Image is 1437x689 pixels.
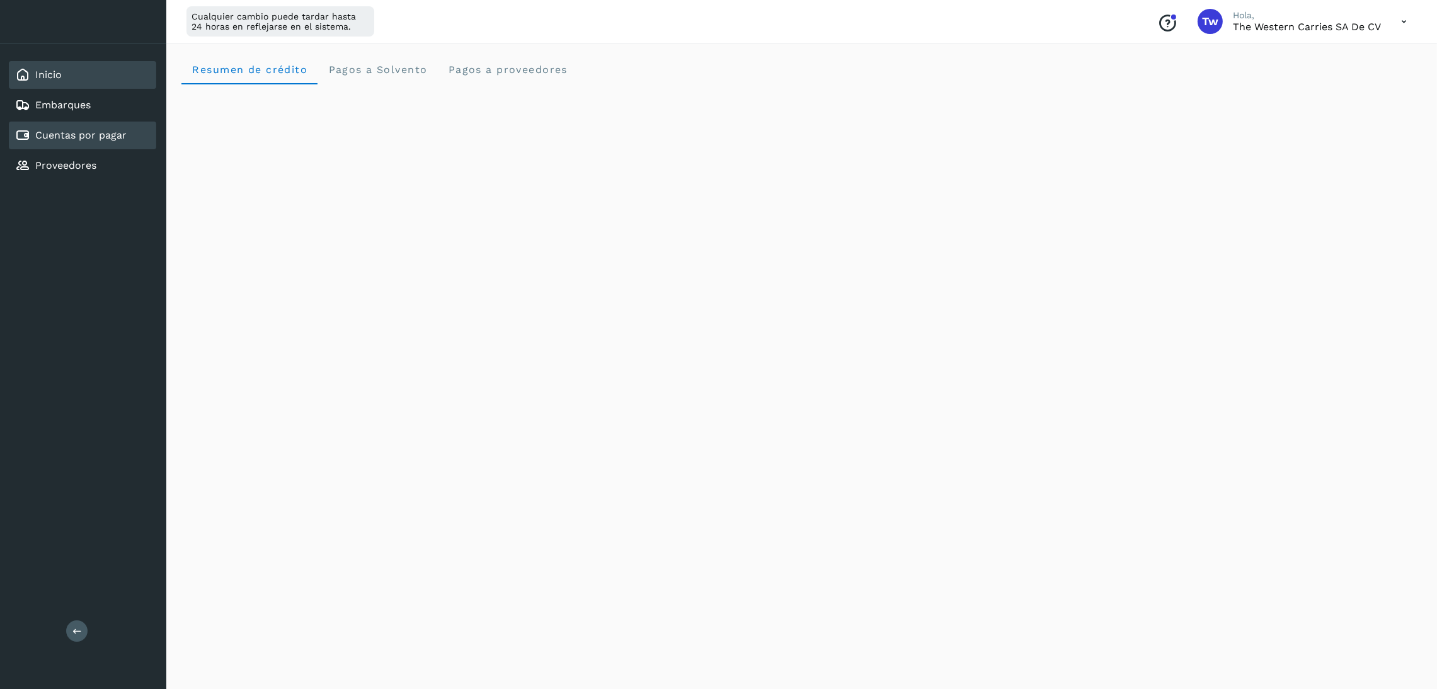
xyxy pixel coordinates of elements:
[9,61,156,89] div: Inicio
[9,91,156,119] div: Embarques
[35,99,91,111] a: Embarques
[1233,10,1381,21] p: Hola,
[192,64,307,76] span: Resumen de crédito
[35,129,127,141] a: Cuentas por pagar
[186,6,374,37] div: Cualquier cambio puede tardar hasta 24 horas en reflejarse en el sistema.
[9,152,156,179] div: Proveedores
[1233,21,1381,33] p: The western carries SA de CV
[35,159,96,171] a: Proveedores
[35,69,62,81] a: Inicio
[9,122,156,149] div: Cuentas por pagar
[447,64,568,76] span: Pagos a proveedores
[328,64,427,76] span: Pagos a Solvento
